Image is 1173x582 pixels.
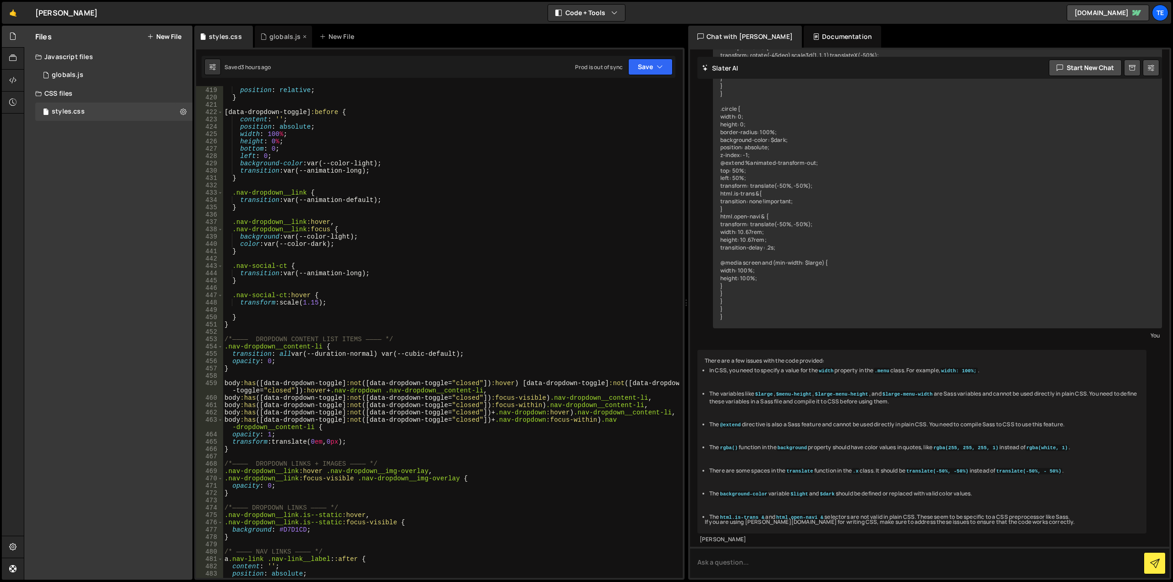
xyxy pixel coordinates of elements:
[775,391,813,397] code: $menu-height
[818,368,834,374] code: width
[700,536,1144,544] div: [PERSON_NAME]
[225,63,271,71] div: Saved
[719,422,741,428] code: @extend
[147,33,181,40] button: New File
[196,511,223,519] div: 475
[709,467,1139,475] li: There are some spaces in the function in the class. It should be instead of .
[196,226,223,233] div: 438
[52,71,83,79] div: globals.js
[196,350,223,358] div: 455
[196,438,223,446] div: 465
[196,460,223,468] div: 468
[196,152,223,160] div: 428
[196,284,223,292] div: 446
[196,123,223,131] div: 424
[196,570,223,577] div: 483
[719,445,739,451] code: rgba()
[715,331,1160,340] div: You
[196,372,223,380] div: 458
[196,255,223,262] div: 442
[775,514,824,521] code: html.open-navi &
[628,59,673,75] button: Save
[789,491,809,497] code: $light
[196,336,223,343] div: 453
[196,365,223,372] div: 457
[709,490,1139,498] li: The variable and should be defined or replaced with valid color values.
[852,468,860,474] code: .x
[196,453,223,460] div: 467
[196,277,223,284] div: 445
[196,519,223,526] div: 476
[196,504,223,511] div: 474
[196,204,223,211] div: 435
[1025,445,1069,451] code: rgba(white, 1)
[1067,5,1149,21] a: [DOMAIN_NAME]
[196,262,223,270] div: 443
[575,63,623,71] div: Prod is out of sync
[196,131,223,138] div: 425
[754,391,774,397] code: $large
[196,563,223,570] div: 482
[688,26,802,48] div: Chat with [PERSON_NAME]
[196,482,223,490] div: 471
[697,350,1146,534] div: There are a few issues with the code provided: If you are using [PERSON_NAME][DOMAIN_NAME] for wr...
[196,270,223,277] div: 444
[35,66,192,84] div: 16160/43434.js
[196,328,223,336] div: 452
[196,94,223,101] div: 420
[196,431,223,438] div: 464
[196,189,223,196] div: 433
[35,32,52,42] h2: Files
[905,468,970,474] code: translate(-50%, -50%)
[940,368,978,374] code: width: 100%;
[196,306,223,314] div: 449
[196,116,223,123] div: 423
[319,32,358,41] div: New File
[35,103,192,121] div: 16160/43441.css
[196,218,223,226] div: 437
[52,108,85,116] div: styles.css
[269,32,301,41] div: globals.js
[709,513,1139,521] li: The and selectors are not valid in plain CSS. These seem to be specific to a CSS preprocessor lik...
[709,367,1139,375] li: In CSS, you need to specify a value for the property in the class. For example, .
[709,421,1139,429] li: The directive is also a Sass feature and cannot be used directly in plain CSS. You need to compil...
[702,64,739,72] h2: Slater AI
[196,446,223,453] div: 466
[196,526,223,533] div: 477
[196,87,223,94] div: 419
[196,475,223,482] div: 470
[24,84,192,103] div: CSS files
[785,468,814,474] code: translate
[1049,60,1122,76] button: Start new chat
[196,174,223,182] div: 431
[196,299,223,306] div: 448
[777,445,808,451] code: background
[709,390,1139,406] li: The variables like , , , and are Sass variables and cannot be used directly in plain CSS. You nee...
[196,145,223,152] div: 427
[209,32,242,41] div: styles.css
[196,138,223,145] div: 426
[241,63,271,71] div: 3 hours ago
[196,490,223,497] div: 472
[196,358,223,365] div: 456
[24,48,192,66] div: Javascript files
[196,321,223,328] div: 451
[196,402,223,409] div: 461
[196,101,223,109] div: 421
[35,7,98,18] div: [PERSON_NAME]
[196,196,223,204] div: 434
[196,233,223,240] div: 439
[196,548,223,555] div: 480
[719,491,768,497] code: background-color
[196,343,223,350] div: 454
[196,468,223,475] div: 469
[196,394,223,402] div: 460
[874,368,890,374] code: .menu
[995,468,1062,474] code: translate(-50%, - 50%)
[719,514,765,521] code: html.is-trans &
[196,380,223,394] div: 459
[196,167,223,174] div: 430
[814,391,869,397] code: $large-menu-height
[196,314,223,321] div: 450
[819,491,835,497] code: $dark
